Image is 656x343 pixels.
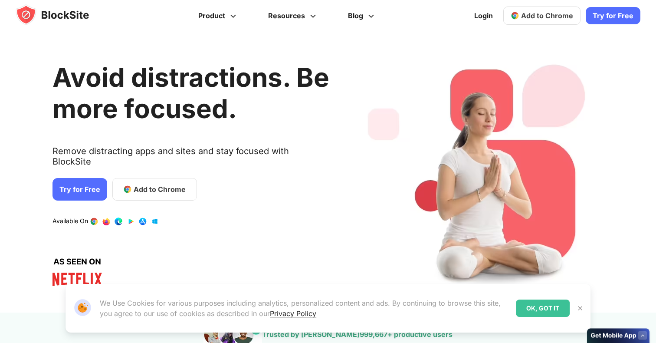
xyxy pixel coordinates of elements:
img: chrome-icon.svg [511,11,519,20]
text: Remove distracting apps and sites and stay focused with BlockSite [52,146,329,174]
img: Close [577,305,584,312]
a: Add to Chrome [503,7,581,25]
span: Add to Chrome [521,11,573,20]
a: Add to Chrome [112,178,197,201]
div: OK, GOT IT [516,300,570,317]
a: Try for Free [586,7,640,24]
button: Close [574,303,586,314]
p: We Use Cookies for various purposes including analytics, personalized content and ads. By continu... [100,298,509,319]
img: blocksite-icon.5d769676.svg [16,4,106,25]
a: Try for Free [52,178,107,201]
a: Login [469,5,498,26]
h1: Avoid distractions. Be more focused. [52,62,329,124]
a: Privacy Policy [270,309,316,318]
span: Add to Chrome [134,184,186,195]
text: Available On [52,217,88,226]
